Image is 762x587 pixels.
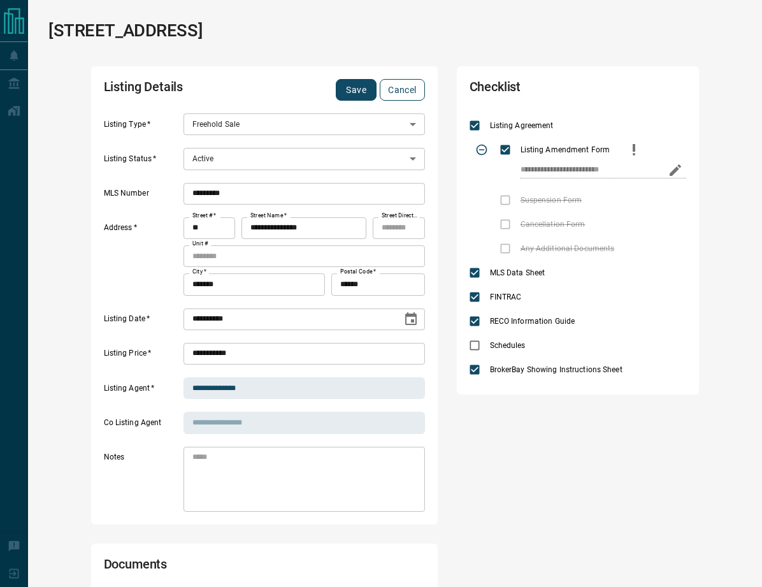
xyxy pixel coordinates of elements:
span: Schedules [487,340,529,351]
label: MLS Number [104,188,180,205]
label: Notes [104,452,180,512]
h2: Checklist [470,79,600,101]
h2: Documents [104,556,296,578]
label: Unit # [192,240,208,248]
span: Listing Agreement [487,120,557,131]
div: Freehold Sale [183,113,425,135]
button: priority [623,138,645,162]
label: Postal Code [340,268,376,276]
label: Co Listing Agent [104,417,180,434]
span: Suspension Form [517,194,586,206]
label: Street Direction [382,212,419,220]
span: RECO Information Guide [487,315,578,327]
div: Active [183,148,425,170]
h2: Listing Details [104,79,296,101]
span: Toggle Applicable [470,138,494,162]
button: Save [336,79,377,101]
button: Choose date, selected date is Sep 2, 2025 [398,307,424,332]
h1: [STREET_ADDRESS] [48,20,203,41]
label: Address [104,222,180,295]
label: Listing Status [104,154,180,170]
label: Listing Date [104,314,180,330]
span: Listing Amendment Form [517,144,613,156]
span: Any Additional Documents [517,243,618,254]
span: MLS Data Sheet [487,267,549,279]
input: checklist input [521,162,660,178]
label: Street # [192,212,216,220]
span: FINTRAC [487,291,525,303]
label: Listing Price [104,348,180,365]
label: Listing Agent [104,383,180,400]
label: Listing Type [104,119,180,136]
span: BrokerBay Showing Instructions Sheet [487,364,626,375]
label: City [192,268,206,276]
span: Cancellation Form [517,219,589,230]
button: edit [665,159,686,181]
label: Street Name [250,212,287,220]
button: Cancel [380,79,424,101]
